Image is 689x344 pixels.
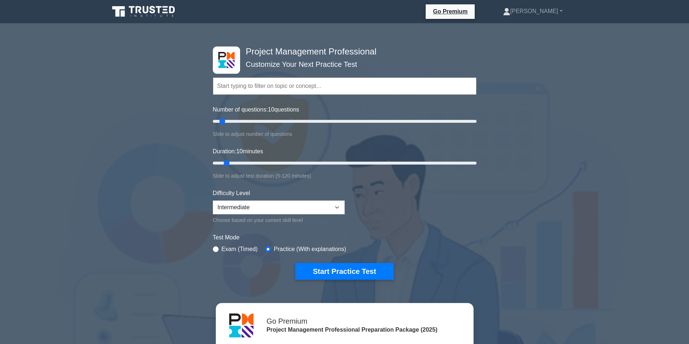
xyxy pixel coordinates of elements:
button: Start Practice Test [295,263,393,280]
label: Difficulty Level [213,189,250,198]
label: Test Mode [213,233,477,242]
div: Slide to adjust number of questions [213,130,477,138]
a: [PERSON_NAME] [486,4,580,19]
h4: Project Management Professional [243,46,441,57]
div: Choose based on your current skill level [213,216,345,224]
span: 10 [268,106,275,113]
label: Duration: minutes [213,147,263,156]
label: Exam (Timed) [222,245,258,254]
a: Go Premium [429,7,472,16]
span: 10 [236,148,243,154]
label: Number of questions: questions [213,105,299,114]
div: Slide to adjust test duration (5-120 minutes) [213,171,477,180]
label: Practice (With explanations) [274,245,346,254]
input: Start typing to filter on topic or concept... [213,77,477,95]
